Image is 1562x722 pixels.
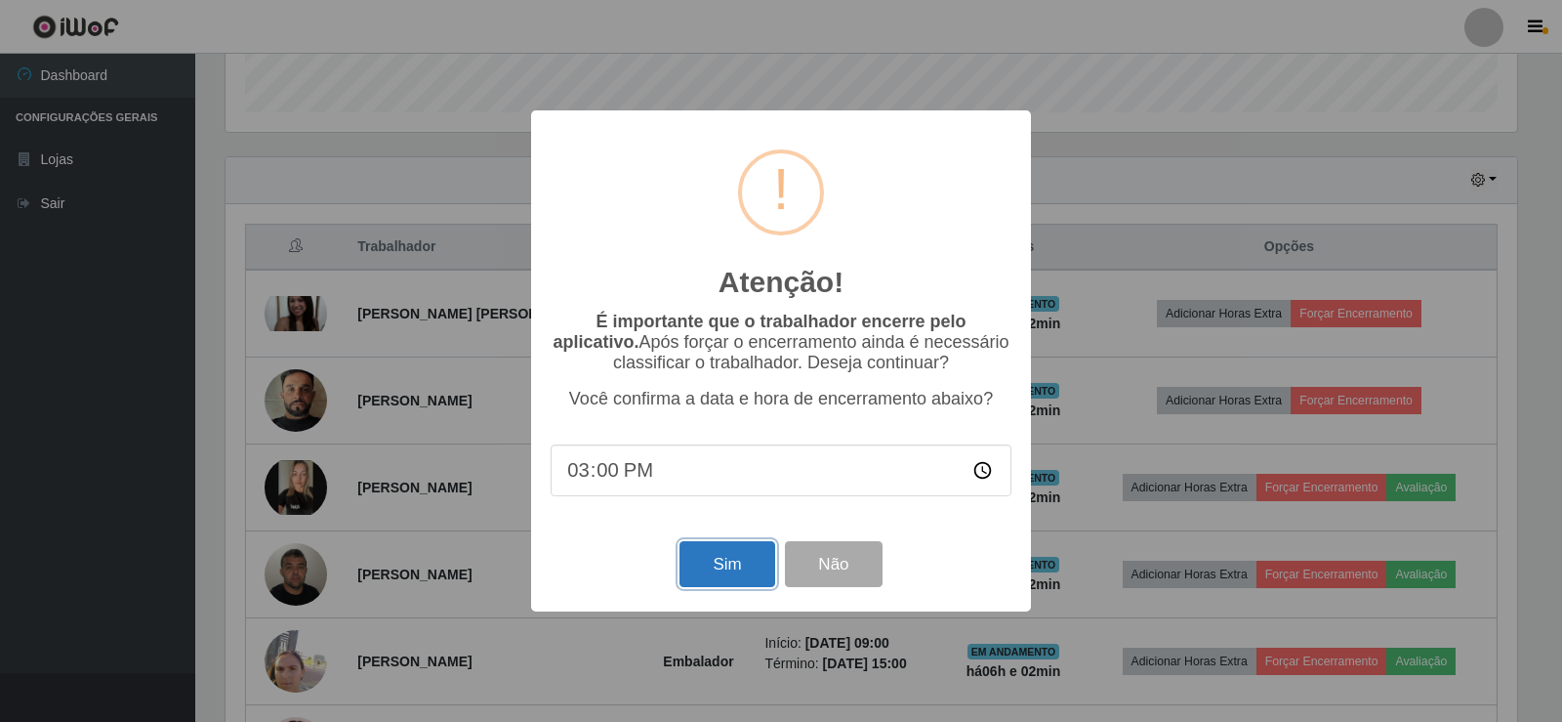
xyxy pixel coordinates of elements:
h2: Atenção! [719,265,843,300]
b: É importante que o trabalhador encerre pelo aplicativo. [553,312,966,352]
button: Não [785,541,882,587]
p: Após forçar o encerramento ainda é necessário classificar o trabalhador. Deseja continuar? [551,312,1011,373]
button: Sim [679,541,774,587]
p: Você confirma a data e hora de encerramento abaixo? [551,389,1011,409]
